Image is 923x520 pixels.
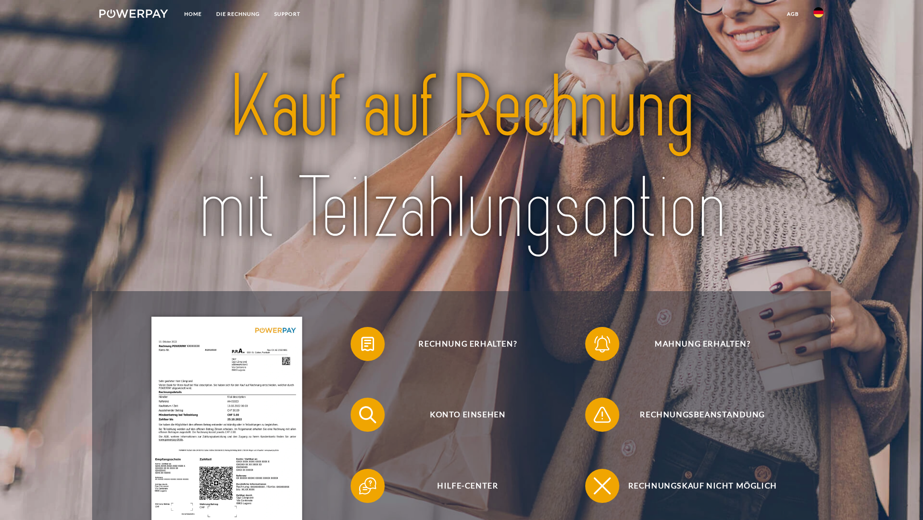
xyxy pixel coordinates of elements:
[813,7,824,17] img: de
[585,469,807,503] button: Rechnungskauf nicht möglich
[592,475,613,497] img: qb_close.svg
[177,6,209,22] a: Home
[592,404,613,425] img: qb_warning.svg
[598,327,807,361] span: Mahnung erhalten?
[363,327,572,361] span: Rechnung erhalten?
[363,469,572,503] span: Hilfe-Center
[99,9,168,18] img: logo-powerpay-white.svg
[357,475,378,497] img: qb_help.svg
[585,398,807,432] button: Rechnungsbeanstandung
[135,52,787,264] img: title-powerpay_de.svg
[592,333,613,355] img: qb_bell.svg
[209,6,267,22] a: DIE RECHNUNG
[357,333,378,355] img: qb_bill.svg
[351,469,572,503] button: Hilfe-Center
[598,398,807,432] span: Rechnungsbeanstandung
[363,398,572,432] span: Konto einsehen
[585,327,807,361] button: Mahnung erhalten?
[351,398,572,432] button: Konto einsehen
[598,469,807,503] span: Rechnungskauf nicht möglich
[351,327,572,361] button: Rechnung erhalten?
[267,6,308,22] a: SUPPORT
[780,6,806,22] a: agb
[357,404,378,425] img: qb_search.svg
